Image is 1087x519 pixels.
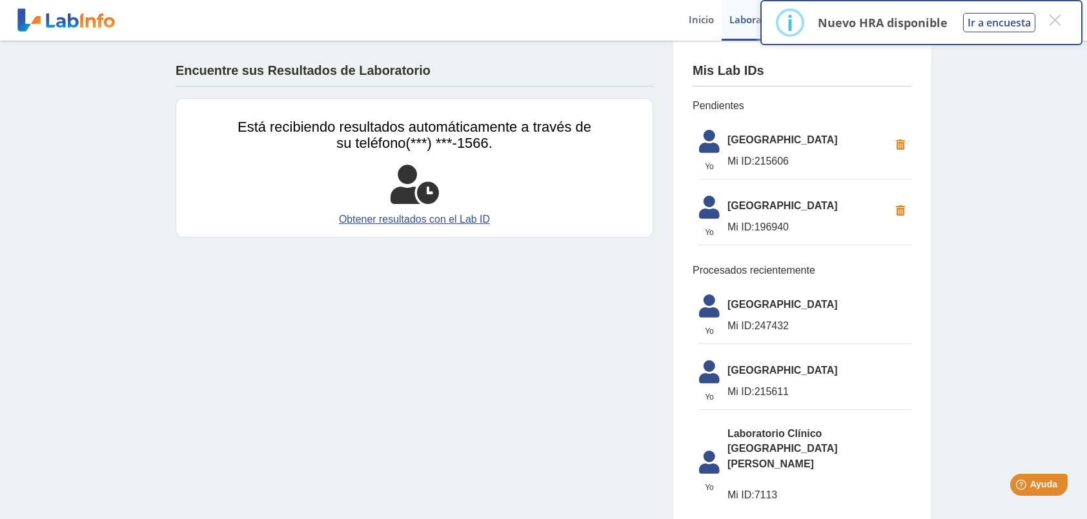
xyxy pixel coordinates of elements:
[691,482,727,493] span: Yo
[693,98,911,114] span: Pendientes
[818,15,948,30] p: Nuevo HRA disponible
[693,63,764,79] h4: Mis Lab IDs
[176,63,431,79] h4: Encuentre sus Resultados de Laboratorio
[963,13,1035,32] button: Ir a encuesta
[238,119,591,151] span: Está recibiendo resultados automáticamente a través de su teléfono
[691,227,727,238] span: Yo
[727,219,889,235] span: 196940
[727,386,755,397] span: Mi ID:
[727,297,911,312] span: [GEOGRAPHIC_DATA]
[787,11,793,34] div: i
[727,487,911,503] span: 7113
[691,391,727,403] span: Yo
[691,325,727,337] span: Yo
[727,426,911,473] span: Laboratorio Clínico [GEOGRAPHIC_DATA][PERSON_NAME]
[693,263,911,278] span: Procesados recientemente
[727,363,911,378] span: [GEOGRAPHIC_DATA]
[727,489,755,500] span: Mi ID:
[238,212,591,227] a: Obtener resultados con el Lab ID
[691,161,727,172] span: Yo
[727,154,889,169] span: 215606
[1043,8,1066,32] button: Close this dialog
[972,469,1073,505] iframe: Help widget launcher
[727,384,911,400] span: 215611
[727,156,755,167] span: Mi ID:
[727,198,889,214] span: [GEOGRAPHIC_DATA]
[727,132,889,148] span: [GEOGRAPHIC_DATA]
[727,221,755,232] span: Mi ID:
[727,318,911,334] span: 247432
[727,320,755,331] span: Mi ID:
